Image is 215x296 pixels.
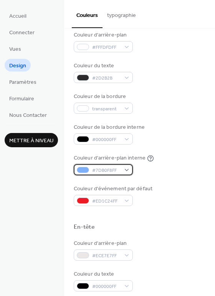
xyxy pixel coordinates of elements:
[92,136,121,144] span: #000000FF
[92,74,121,82] span: #2D2B2B
[5,9,31,22] a: Accueil
[5,108,51,121] a: Nous Contacter
[74,123,145,131] div: Couleur de la bordure interne
[92,166,121,175] span: #7DB0F8FF
[9,111,47,120] span: Nous Contacter
[5,133,58,147] button: Mettre à niveau
[92,105,121,113] span: transparent
[74,154,146,162] div: Couleur d'arrière-plan interne
[74,31,131,39] div: Couleur d'arrière-plan
[5,92,39,105] a: Formulaire
[92,43,121,52] span: #FFFDFDFF
[9,12,26,20] span: Accueil
[74,62,131,70] div: Couleur du texte
[92,283,121,291] span: #000000FF
[9,29,35,37] span: Connecter
[9,95,34,103] span: Formulaire
[5,26,39,38] a: Connecter
[5,59,31,72] a: Design
[92,197,121,205] span: #ED1C24FF
[92,252,121,260] span: #ECE7E7FF
[5,42,26,55] a: Vues
[74,185,152,193] div: Couleur d'événement par défaut
[74,239,131,248] div: Couleur d'arrière-plan
[74,223,94,231] div: En-tête
[9,45,21,53] span: Vues
[9,137,53,145] span: Mettre à niveau
[74,93,131,101] div: Couleur de la bordure
[5,75,41,88] a: Paramètres
[74,270,131,278] div: Couleur du texte
[9,78,36,86] span: Paramètres
[9,62,26,70] span: Design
